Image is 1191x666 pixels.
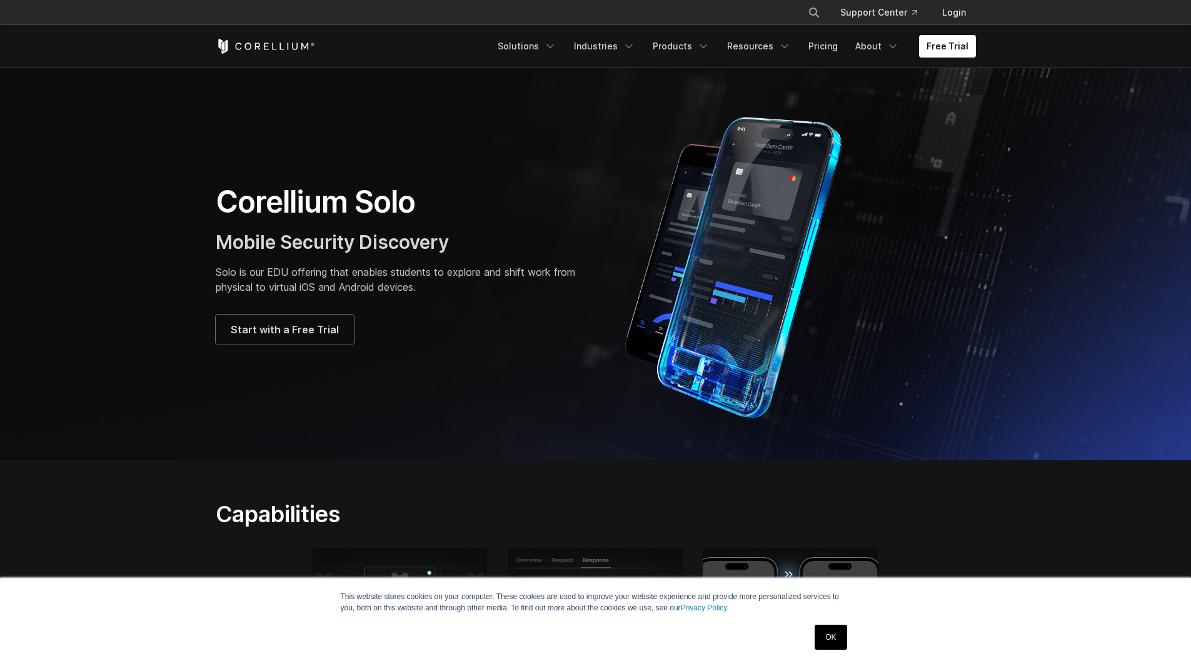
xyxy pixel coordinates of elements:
[848,35,907,58] a: About
[645,35,717,58] a: Products
[216,183,583,221] h1: Corellium Solo
[216,315,354,345] a: Start with a Free Trial
[313,548,488,657] img: iPhone 17 Plus; 6 cores
[216,500,714,528] h2: Capabilities
[508,548,683,657] img: Powerful Tools enabling unmatched device access, visibility, and control
[720,35,798,58] a: Resources
[216,265,583,295] p: Solo is our EDU offering that enables students to explore and shift work from physical to virtual...
[216,231,449,253] span: Mobile Security Discovery
[803,1,825,24] button: Search
[815,625,847,650] a: OK
[793,1,976,24] div: Navigation Menu
[231,322,339,337] span: Start with a Free Trial
[216,39,315,54] a: Corellium Home
[919,35,976,58] a: Free Trial
[490,35,976,58] div: Navigation Menu
[566,35,643,58] a: Industries
[341,591,851,613] p: This website stores cookies on your computer. These cookies are used to improve your website expe...
[681,603,729,612] a: Privacy Policy.
[703,548,878,657] img: Process of taking snapshot and creating a backup of the iPhone virtual device.
[932,1,976,24] a: Login
[801,35,845,58] a: Pricing
[830,1,927,24] a: Support Center
[490,35,564,58] a: Solutions
[608,108,877,420] img: Corellium Solo for mobile app security solutions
